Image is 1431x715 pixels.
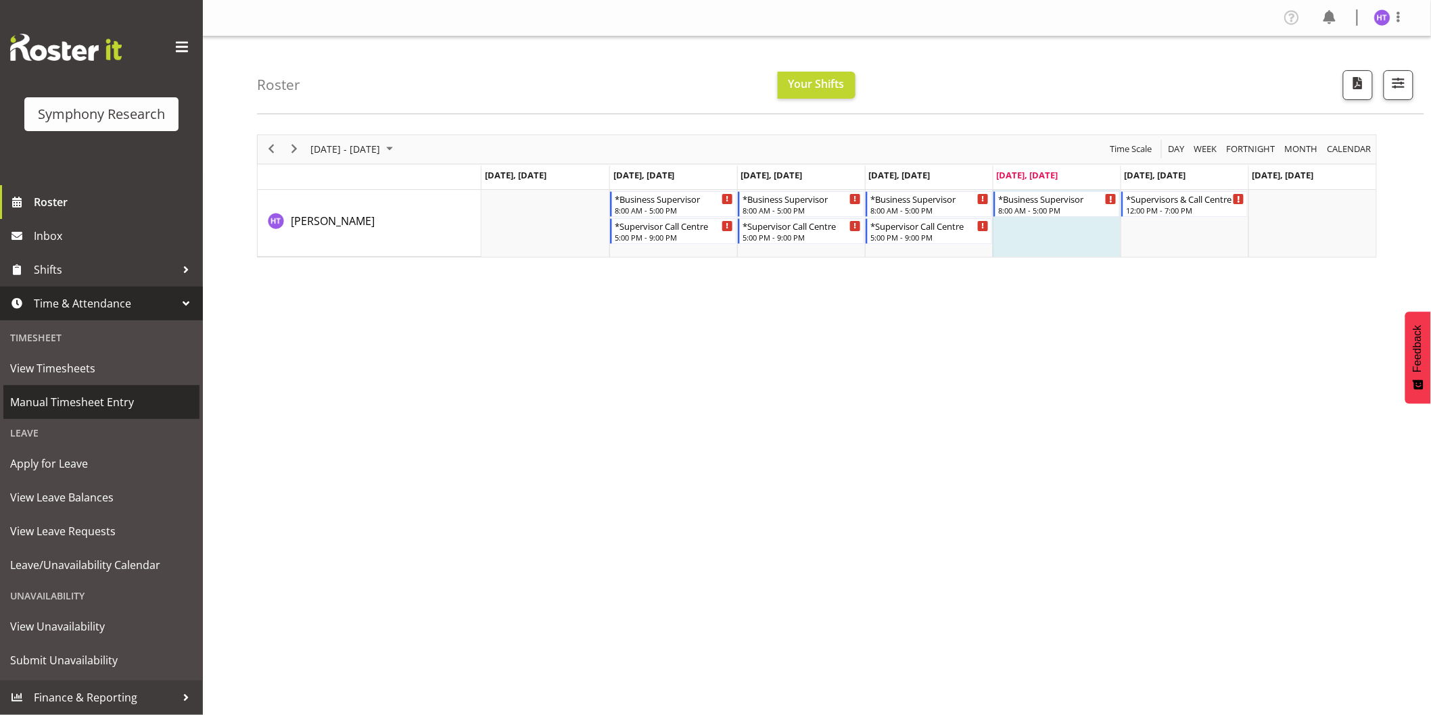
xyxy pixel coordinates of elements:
span: Shifts [34,260,176,280]
div: 5:00 PM - 9:00 PM [870,232,989,243]
button: August 2025 [308,141,399,157]
span: View Leave Balances [10,487,193,508]
button: Previous [262,141,281,157]
h4: Roster [257,77,300,93]
span: Your Shifts [789,76,845,91]
div: Timesheet [3,324,200,351]
span: [DATE], [DATE] [1125,169,1186,181]
div: Hal Thomas"s event - *Supervisor Call Centre Begin From Wednesday, August 20, 2025 at 5:00:00 PM ... [738,218,864,244]
span: Leave/Unavailability Calendar [10,555,193,575]
div: 8:00 AM - 5:00 PM [615,205,733,216]
span: View Leave Requests [10,521,193,541]
div: previous period [260,135,283,164]
div: Hal Thomas"s event - *Business Supervisor Begin From Wednesday, August 20, 2025 at 8:00:00 AM GMT... [738,191,864,217]
span: Manual Timesheet Entry [10,392,193,412]
span: [DATE], [DATE] [485,169,546,181]
div: *Supervisor Call Centre [743,219,861,232]
button: Next [285,141,304,157]
div: *Supervisors & Call Centre Weekend [1126,192,1244,205]
span: Week [1193,141,1219,157]
div: *Supervisor Call Centre [870,219,989,232]
span: Time Scale [1109,141,1154,157]
div: Timeline Week of August 22, 2025 [257,134,1377,257]
div: 5:00 PM - 9:00 PM [743,232,861,243]
span: Roster [34,192,196,212]
div: August 18 - 24, 2025 [306,135,401,164]
div: 8:00 AM - 5:00 PM [743,205,861,216]
div: 8:00 AM - 5:00 PM [870,205,989,216]
div: Hal Thomas"s event - *Business Supervisor Begin From Friday, August 22, 2025 at 8:00:00 AM GMT+12... [993,191,1120,217]
div: *Business Supervisor [998,192,1117,205]
span: Apply for Leave [10,453,193,474]
span: [DATE] - [DATE] [309,141,381,157]
div: *Business Supervisor [743,192,861,205]
a: [PERSON_NAME] [291,213,375,229]
a: View Leave Requests [3,514,200,548]
span: [DATE], [DATE] [997,169,1058,181]
div: Hal Thomas"s event - *Supervisor Call Centre Begin From Tuesday, August 19, 2025 at 5:00:00 PM GM... [610,218,736,244]
div: 12:00 PM - 7:00 PM [1126,205,1244,216]
span: [DATE], [DATE] [613,169,675,181]
button: Time Scale [1108,141,1155,157]
div: 8:00 AM - 5:00 PM [998,205,1117,216]
button: Timeline Month [1283,141,1321,157]
a: Manual Timesheet Entry [3,385,200,419]
span: Inbox [34,226,196,246]
button: Download a PDF of the roster according to the set date range. [1343,70,1373,100]
span: [DATE], [DATE] [869,169,931,181]
span: Finance & Reporting [34,687,176,708]
span: Feedback [1412,325,1424,372]
span: Fortnight [1225,141,1277,157]
span: Submit Unavailability [10,650,193,670]
span: calendar [1326,141,1373,157]
span: [DATE], [DATE] [741,169,803,181]
div: Leave [3,419,200,447]
div: *Supervisor Call Centre [615,219,733,232]
button: Timeline Day [1167,141,1188,157]
img: Rosterit website logo [10,34,122,61]
button: Your Shifts [778,72,855,99]
span: Month [1284,141,1319,157]
span: [DATE], [DATE] [1252,169,1314,181]
div: 5:00 PM - 9:00 PM [615,232,733,243]
div: next period [283,135,306,164]
button: Fortnight [1225,141,1278,157]
a: View Leave Balances [3,480,200,514]
a: Apply for Leave [3,447,200,480]
a: View Timesheets [3,351,200,385]
div: Hal Thomas"s event - *Supervisors & Call Centre Weekend Begin From Saturday, August 23, 2025 at 1... [1121,191,1248,217]
table: Timeline Week of August 22, 2025 [482,190,1376,257]
div: Unavailability [3,582,200,610]
a: View Unavailability [3,610,200,643]
img: hal-thomas1264.jpg [1374,9,1390,26]
span: Day [1167,141,1186,157]
button: Timeline Week [1192,141,1220,157]
div: Hal Thomas"s event - *Business Supervisor Begin From Tuesday, August 19, 2025 at 8:00:00 AM GMT+1... [610,191,736,217]
span: View Timesheets [10,358,193,378]
div: *Business Supervisor [615,192,733,205]
span: View Unavailability [10,616,193,637]
button: Filter Shifts [1384,70,1413,100]
a: Leave/Unavailability Calendar [3,548,200,582]
span: [PERSON_NAME] [291,214,375,228]
div: Hal Thomas"s event - *Business Supervisor Begin From Thursday, August 21, 2025 at 8:00:00 AM GMT+... [866,191,992,217]
a: Submit Unavailability [3,643,200,677]
div: *Business Supervisor [870,192,989,205]
button: Feedback - Show survey [1405,312,1431,403]
span: Time & Attendance [34,293,176,314]
td: Hal Thomas resource [258,190,482,257]
button: Month [1326,141,1374,157]
div: Hal Thomas"s event - *Supervisor Call Centre Begin From Thursday, August 21, 2025 at 5:00:00 PM G... [866,218,992,244]
div: Symphony Research [38,104,165,124]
